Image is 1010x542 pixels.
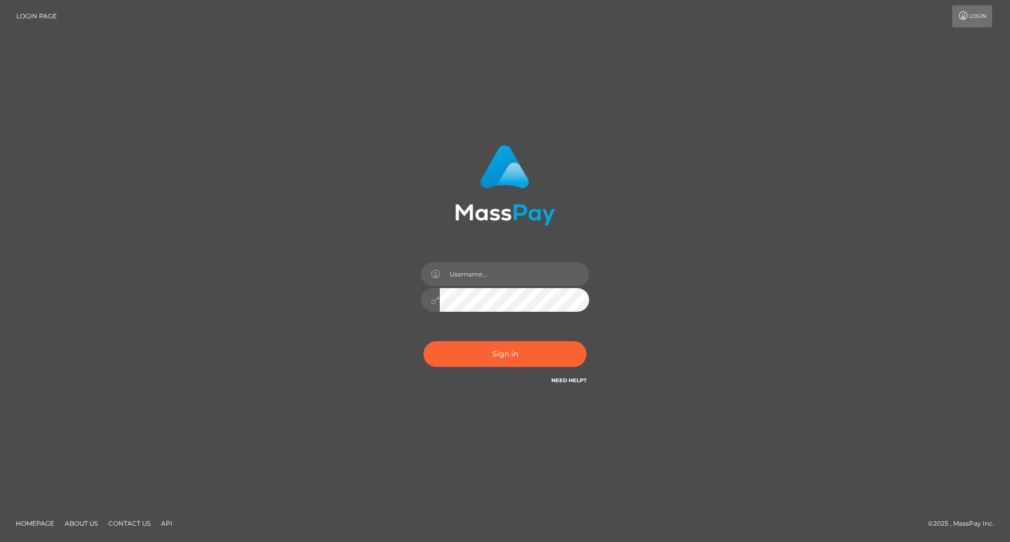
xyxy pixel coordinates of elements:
a: About Us [60,515,102,531]
input: Username... [440,262,589,286]
div: © 2025 , MassPay Inc. [928,518,1002,529]
a: Need Help? [551,377,587,384]
a: Homepage [12,515,58,531]
a: Login [952,5,992,27]
a: Contact Us [104,515,155,531]
a: Login Page [16,5,57,27]
img: MassPay Login [455,145,555,226]
button: Sign in [423,341,587,367]
a: API [157,515,177,531]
